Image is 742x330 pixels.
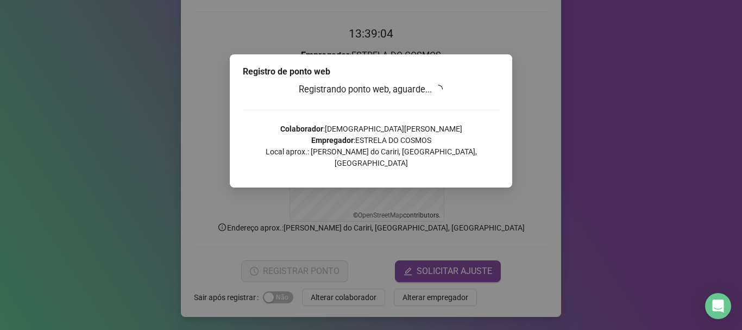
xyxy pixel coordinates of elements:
[434,85,443,94] span: loading
[243,65,499,78] div: Registro de ponto web
[280,124,323,133] strong: Colaborador
[311,136,354,145] strong: Empregador
[243,83,499,97] h3: Registrando ponto web, aguarde...
[243,123,499,169] p: : [DEMOGRAPHIC_DATA][PERSON_NAME] : ESTRELA DO COSMOS Local aprox.: [PERSON_NAME] do Cariri, [GEO...
[705,293,731,319] div: Open Intercom Messenger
